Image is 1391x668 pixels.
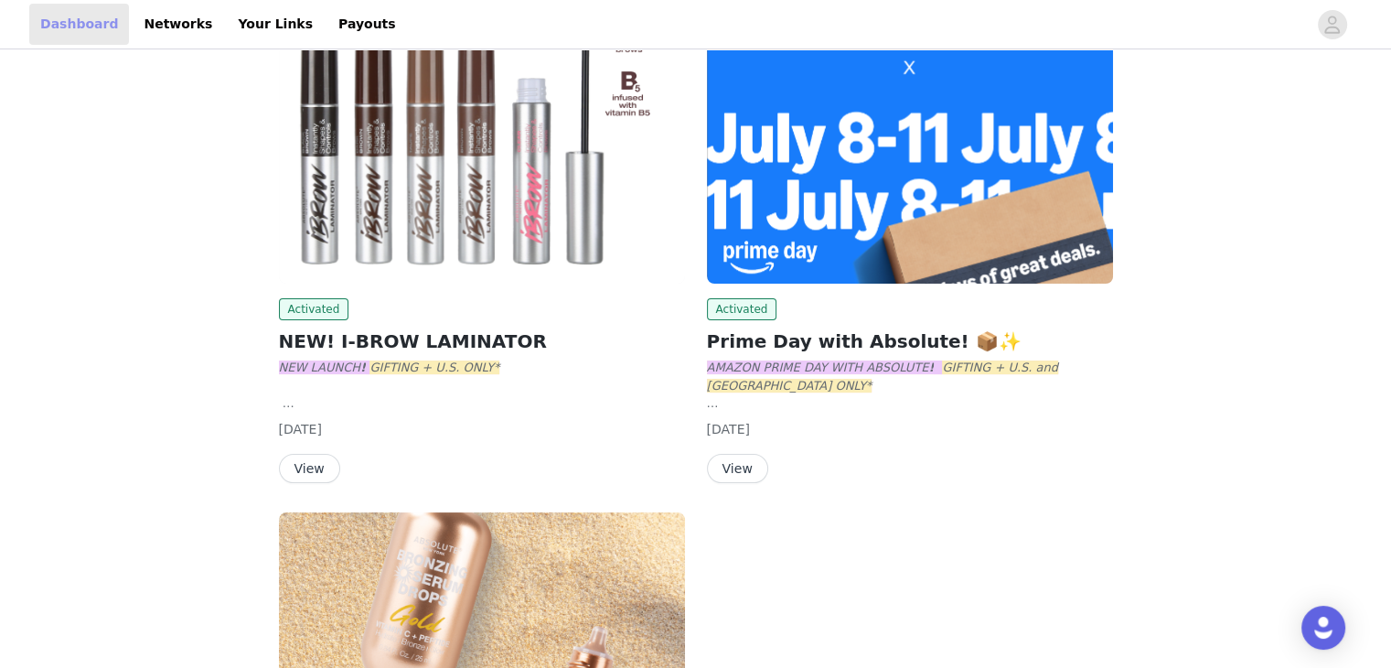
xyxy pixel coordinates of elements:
[707,298,777,320] span: Activated
[279,462,340,476] a: View
[707,462,768,476] a: View
[707,422,750,436] span: [DATE]
[279,328,685,355] h2: NEW! I-BROW LAMINATOR
[227,4,324,45] a: Your Links
[1323,10,1341,39] div: avatar
[707,361,1058,393] span: AMAZON PRIME DAY WITH ABSOLUTE
[1301,606,1345,650] div: Open Intercom Messenger
[707,328,1113,355] h2: Prime Day with Absolute! 📦✨
[360,361,369,374] strong: !
[327,4,407,45] a: Payouts
[279,361,500,374] span: NEW LAUNCH
[279,422,322,436] span: [DATE]
[707,361,1058,393] span: GIFTING + U.S. and [GEOGRAPHIC_DATA] ONLY*
[279,454,340,483] button: View
[29,4,129,45] a: Dashboard
[928,361,942,374] strong: !
[133,4,223,45] a: Networks
[369,361,499,374] span: GIFTING + U.S. ONLY*
[707,454,768,483] button: View
[279,298,349,320] span: Activated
